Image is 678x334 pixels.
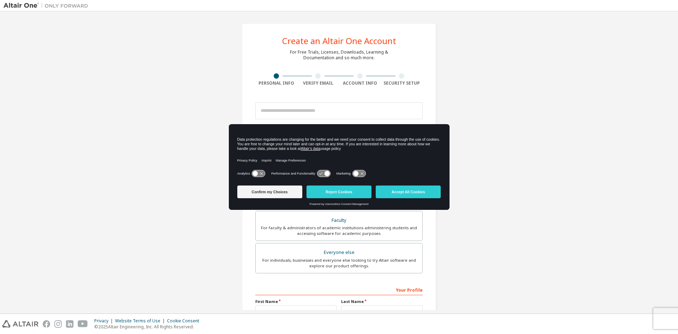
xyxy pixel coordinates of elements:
label: Last Name [341,299,423,304]
img: facebook.svg [43,320,50,328]
div: Everyone else [260,248,418,257]
div: Privacy [94,318,115,324]
div: Verify Email [297,80,339,86]
div: Create an Altair One Account [282,37,396,45]
img: altair_logo.svg [2,320,38,328]
div: For individuals, businesses and everyone else looking to try Altair software and explore our prod... [260,257,418,269]
p: © 2025 Altair Engineering, Inc. All Rights Reserved. [94,324,203,330]
div: For faculty & administrators of academic institutions administering students and accessing softwa... [260,225,418,236]
img: Altair One [4,2,92,9]
div: Security Setup [381,80,423,86]
div: For Free Trials, Licenses, Downloads, Learning & Documentation and so much more. [290,49,388,61]
img: youtube.svg [78,320,88,328]
div: Cookie Consent [167,318,203,324]
div: Account Info [339,80,381,86]
label: First Name [255,299,337,304]
img: instagram.svg [54,320,62,328]
div: Personal Info [255,80,297,86]
div: Faculty [260,215,418,225]
div: Your Profile [255,284,423,295]
div: Website Terms of Use [115,318,167,324]
img: linkedin.svg [66,320,73,328]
